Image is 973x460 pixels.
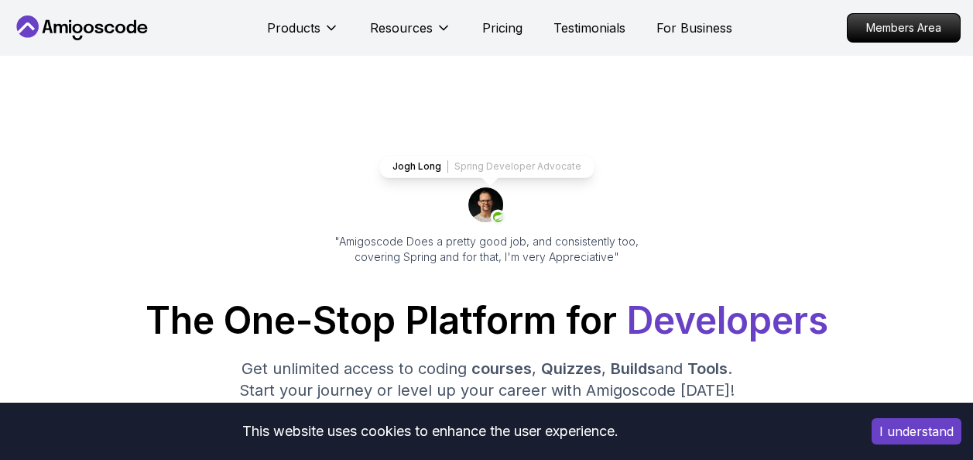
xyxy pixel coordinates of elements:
p: Get unlimited access to coding , , and . Start your journey or level up your career with Amigosco... [227,358,747,401]
a: Testimonials [553,19,625,37]
span: courses [471,359,532,378]
button: Accept cookies [872,418,961,445]
a: For Business [656,19,732,37]
div: This website uses cookies to enhance the user experience. [12,414,848,448]
a: Members Area [847,13,961,43]
p: Products [267,19,320,37]
p: Spring Developer Advocate [454,160,581,173]
button: Products [267,19,339,50]
a: Pricing [482,19,522,37]
p: "Amigoscode Does a pretty good job, and consistently too, covering Spring and for that, I'm very ... [313,234,660,265]
button: Resources [370,19,451,50]
p: Members Area [848,14,960,42]
p: Jogh Long [392,160,441,173]
span: Developers [626,297,828,343]
img: josh long [468,187,505,225]
span: Quizzes [541,359,601,378]
span: Tools [687,359,728,378]
span: Builds [611,359,656,378]
h1: The One-Stop Platform for [12,302,961,339]
p: Resources [370,19,433,37]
